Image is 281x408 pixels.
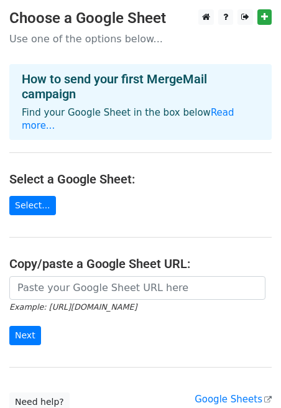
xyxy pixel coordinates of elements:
h4: How to send your first MergeMail campaign [22,72,259,101]
a: Select... [9,196,56,215]
h4: Copy/paste a Google Sheet URL: [9,256,272,271]
p: Find your Google Sheet in the box below [22,106,259,132]
input: Next [9,326,41,345]
small: Example: [URL][DOMAIN_NAME] [9,302,137,312]
h4: Select a Google Sheet: [9,172,272,187]
p: Use one of the options below... [9,32,272,45]
input: Paste your Google Sheet URL here [9,276,265,300]
a: Google Sheets [195,394,272,405]
a: Read more... [22,107,234,131]
h3: Choose a Google Sheet [9,9,272,27]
